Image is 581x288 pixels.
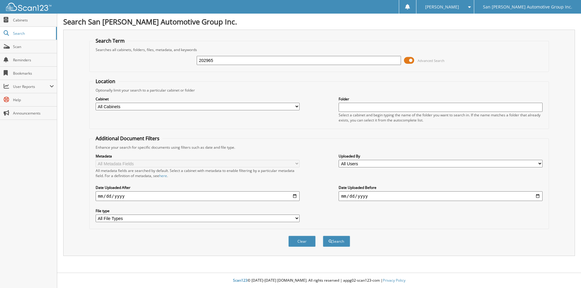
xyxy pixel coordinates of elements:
[93,135,162,142] legend: Additional Document Filters
[93,47,546,52] div: Searches all cabinets, folders, files, metadata, and keywords
[233,278,248,283] span: Scan123
[418,58,445,63] span: Advanced Search
[13,111,54,116] span: Announcements
[339,185,543,190] label: Date Uploaded Before
[13,18,54,23] span: Cabinets
[96,185,300,190] label: Date Uploaded After
[339,112,543,123] div: Select a cabinet and begin typing the name of the folder you want to search in. If the name match...
[383,278,405,283] a: Privacy Policy
[13,44,54,49] span: Scan
[57,273,581,288] div: © [DATE]-[DATE] [DOMAIN_NAME]. All rights reserved | appg02-scan123-com |
[339,154,543,159] label: Uploaded By
[288,236,316,247] button: Clear
[96,168,300,178] div: All metadata fields are searched by default. Select a cabinet with metadata to enable filtering b...
[93,145,546,150] div: Enhance your search for specific documents using filters such as date and file type.
[339,96,543,102] label: Folder
[13,31,53,36] span: Search
[339,191,543,201] input: end
[96,208,300,213] label: File type
[96,154,300,159] label: Metadata
[96,96,300,102] label: Cabinet
[551,259,581,288] iframe: Chat Widget
[93,88,546,93] div: Optionally limit your search to a particular cabinet or folder
[93,78,118,85] legend: Location
[93,37,128,44] legend: Search Term
[63,17,575,27] h1: Search San [PERSON_NAME] Automotive Group Inc.
[13,97,54,102] span: Help
[13,71,54,76] span: Bookmarks
[483,5,572,9] span: San [PERSON_NAME] Automotive Group Inc.
[96,191,300,201] input: start
[13,84,50,89] span: User Reports
[159,173,167,178] a: here
[425,5,459,9] span: [PERSON_NAME]
[6,3,51,11] img: scan123-logo-white.svg
[13,57,54,63] span: Reminders
[323,236,350,247] button: Search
